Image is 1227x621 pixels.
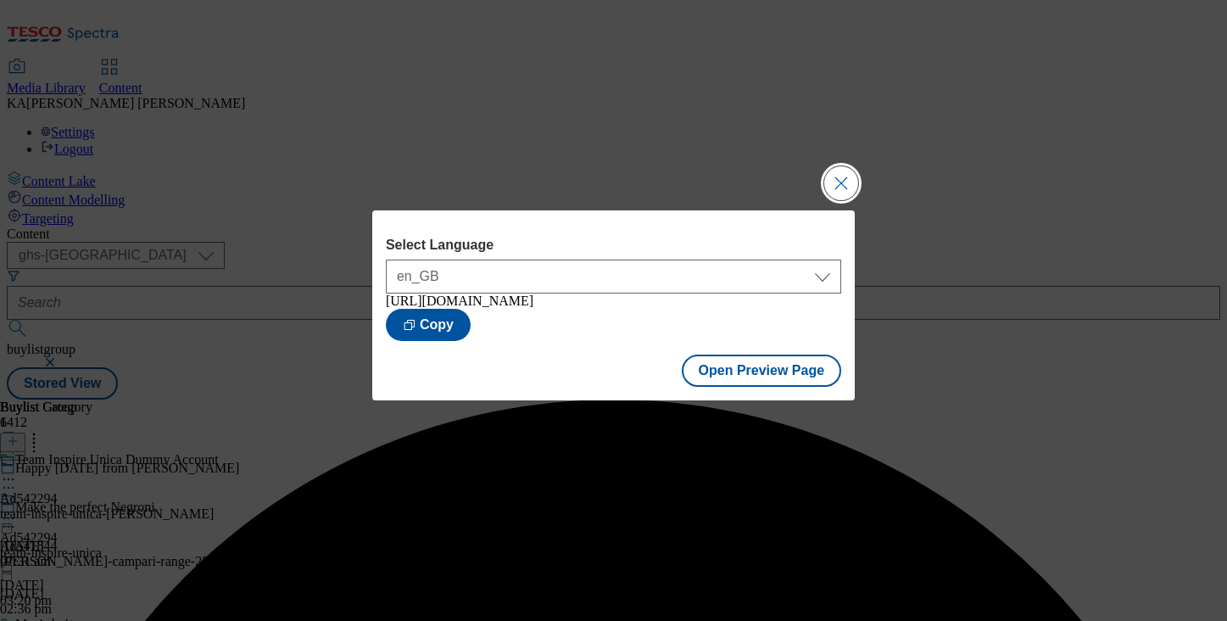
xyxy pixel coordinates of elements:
[386,294,841,309] div: [URL][DOMAIN_NAME]
[824,166,858,200] button: Close Modal
[372,210,855,400] div: Modal
[682,355,842,387] button: Open Preview Page
[386,238,841,253] label: Select Language
[386,309,471,341] button: Copy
